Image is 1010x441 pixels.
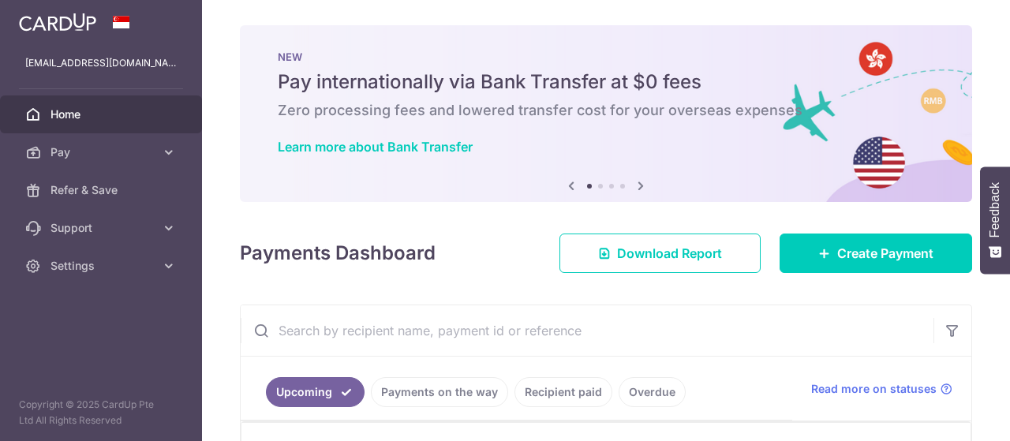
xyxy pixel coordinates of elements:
[278,50,934,63] p: NEW
[50,220,155,236] span: Support
[619,377,686,407] a: Overdue
[240,239,436,267] h4: Payments Dashboard
[50,144,155,160] span: Pay
[50,107,155,122] span: Home
[278,69,934,95] h5: Pay internationally via Bank Transfer at $0 fees
[371,377,508,407] a: Payments on the way
[19,13,96,32] img: CardUp
[266,377,365,407] a: Upcoming
[50,258,155,274] span: Settings
[514,377,612,407] a: Recipient paid
[50,182,155,198] span: Refer & Save
[241,305,933,356] input: Search by recipient name, payment id or reference
[25,55,177,71] p: [EMAIL_ADDRESS][DOMAIN_NAME]
[278,101,934,120] h6: Zero processing fees and lowered transfer cost for your overseas expenses
[617,244,722,263] span: Download Report
[559,234,761,273] a: Download Report
[278,139,473,155] a: Learn more about Bank Transfer
[980,166,1010,274] button: Feedback - Show survey
[240,25,972,202] img: Bank transfer banner
[837,244,933,263] span: Create Payment
[811,381,937,397] span: Read more on statuses
[780,234,972,273] a: Create Payment
[811,381,952,397] a: Read more on statuses
[988,182,1002,237] span: Feedback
